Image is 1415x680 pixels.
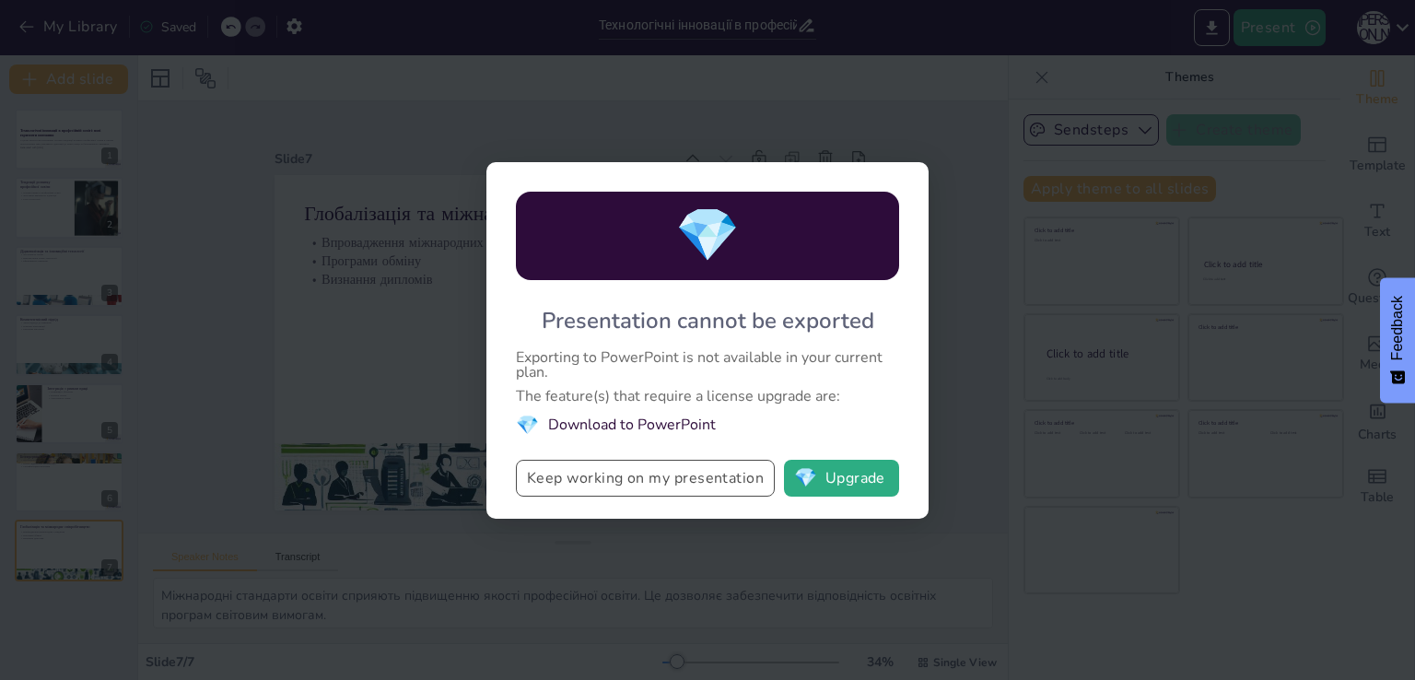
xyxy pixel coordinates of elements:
button: Keep working on my presentation [516,460,775,497]
span: diamond [675,200,740,271]
span: diamond [794,469,817,487]
div: The feature(s) that require a license upgrade are: [516,389,899,404]
span: diamond [516,413,539,438]
div: Presentation cannot be exported [542,306,874,335]
span: Feedback [1389,296,1406,360]
button: Feedback - Show survey [1380,277,1415,403]
li: Download to PowerPoint [516,413,899,438]
button: diamondUpgrade [784,460,899,497]
div: Exporting to PowerPoint is not available in your current plan. [516,350,899,380]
